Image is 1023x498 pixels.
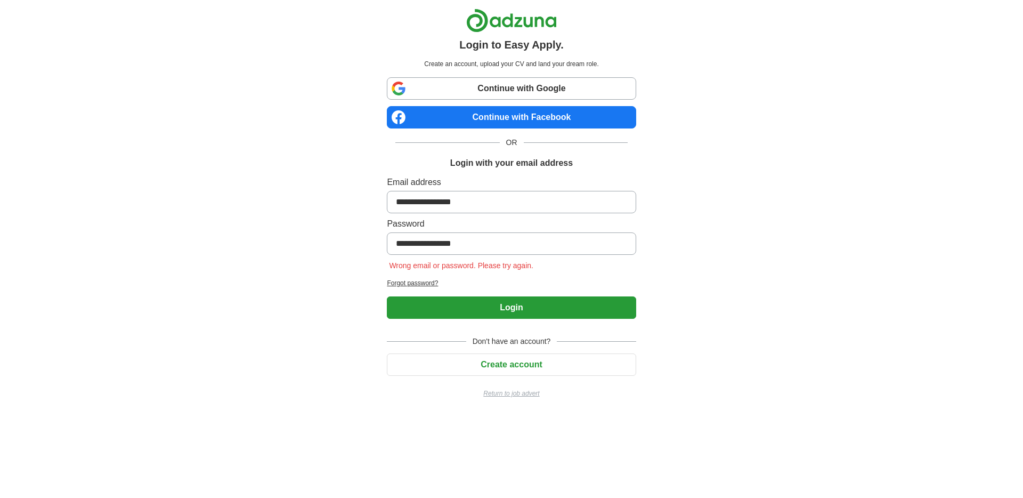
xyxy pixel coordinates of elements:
[387,296,636,319] button: Login
[450,157,573,170] h1: Login with your email address
[387,360,636,369] a: Create account
[387,176,636,189] label: Email address
[466,336,557,347] span: Don't have an account?
[387,106,636,128] a: Continue with Facebook
[387,354,636,376] button: Create account
[500,137,524,148] span: OR
[466,9,557,33] img: Adzuna logo
[387,278,636,288] a: Forgot password?
[389,59,634,69] p: Create an account, upload your CV and land your dream role.
[387,389,636,398] a: Return to job advert
[459,37,564,53] h1: Login to Easy Apply.
[387,261,535,270] span: Wrong email or password. Please try again.
[387,77,636,100] a: Continue with Google
[387,218,636,230] label: Password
